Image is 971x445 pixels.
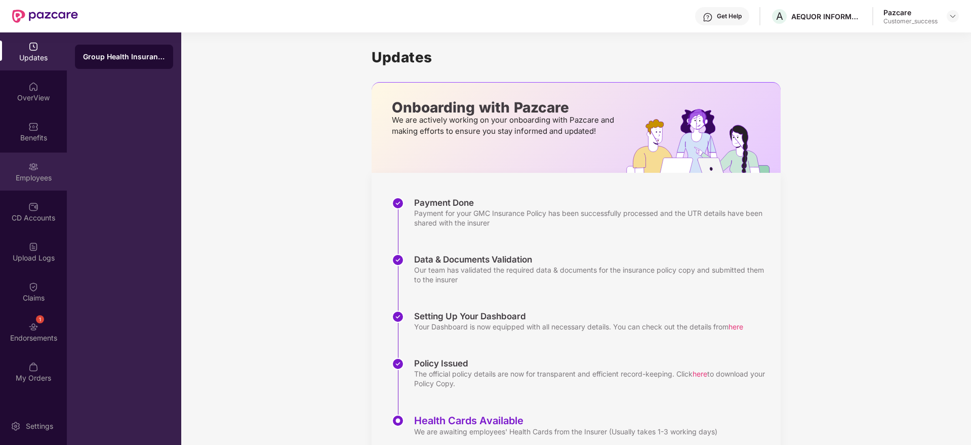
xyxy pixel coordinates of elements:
[28,322,38,332] img: svg+xml;base64,PHN2ZyBpZD0iRW5kb3JzZW1lbnRzIiB4bWxucz0iaHR0cDovL3d3dy53My5vcmcvMjAwMC9zdmciIHdpZH...
[83,52,165,62] div: Group Health Insurance
[414,265,771,284] div: Our team has validated the required data & documents for the insurance policy copy and submitted ...
[28,242,38,252] img: svg+xml;base64,PHN2ZyBpZD0iVXBsb2FkX0xvZ3MiIGRhdGEtbmFtZT0iVXBsb2FkIExvZ3MiIHhtbG5zPSJodHRwOi8vd3...
[717,12,742,20] div: Get Help
[28,202,38,212] img: svg+xml;base64,PHN2ZyBpZD0iQ0RfQWNjb3VudHMiIGRhdGEtbmFtZT0iQ0QgQWNjb3VudHMiIHhtbG5zPSJodHRwOi8vd3...
[28,42,38,52] img: svg+xml;base64,PHN2ZyBpZD0iVXBkYXRlZCIgeG1sbnM9Imh0dHA6Ly93d3cudzMub3JnLzIwMDAvc3ZnIiB3aWR0aD0iMj...
[414,427,717,436] div: We are awaiting employees' Health Cards from the Insurer (Usually takes 1-3 working days)
[392,311,404,323] img: svg+xml;base64,PHN2ZyBpZD0iU3RlcC1Eb25lLTMyeDMyIiB4bWxucz0iaHR0cDovL3d3dy53My5vcmcvMjAwMC9zdmciIH...
[23,421,56,431] div: Settings
[776,10,783,22] span: A
[392,115,617,137] p: We are actively working on your onboarding with Pazcare and making efforts to ensure you stay inf...
[414,322,743,331] div: Your Dashboard is now equipped with all necessary details. You can check out the details from
[28,82,38,92] img: svg+xml;base64,PHN2ZyBpZD0iSG9tZSIgeG1sbnM9Imh0dHA6Ly93d3cudzMub3JnLzIwMDAvc3ZnIiB3aWR0aD0iMjAiIG...
[414,197,771,208] div: Payment Done
[791,12,862,21] div: AEQUOR INFORMATION TECHNOLOGIES [DOMAIN_NAME]
[28,122,38,132] img: svg+xml;base64,PHN2ZyBpZD0iQmVuZWZpdHMiIHhtbG5zPSJodHRwOi8vd3d3LnczLm9yZy8yMDAwL3N2ZyIgd2lkdGg9Ij...
[626,109,781,173] img: hrOnboarding
[729,322,743,331] span: here
[414,254,771,265] div: Data & Documents Validation
[883,17,938,25] div: Customer_success
[36,315,44,323] div: 1
[414,415,717,427] div: Health Cards Available
[414,208,771,228] div: Payment for your GMC Insurance Policy has been successfully processed and the UTR details have be...
[28,282,38,292] img: svg+xml;base64,PHN2ZyBpZD0iQ2xhaW0iIHhtbG5zPSJodHRwOi8vd3d3LnczLm9yZy8yMDAwL3N2ZyIgd2lkdGg9IjIwIi...
[11,421,21,431] img: svg+xml;base64,PHN2ZyBpZD0iU2V0dGluZy0yMHgyMCIgeG1sbnM9Imh0dHA6Ly93d3cudzMub3JnLzIwMDAvc3ZnIiB3aW...
[392,103,617,112] p: Onboarding with Pazcare
[703,12,713,22] img: svg+xml;base64,PHN2ZyBpZD0iSGVscC0zMngzMiIgeG1sbnM9Imh0dHA6Ly93d3cudzMub3JnLzIwMDAvc3ZnIiB3aWR0aD...
[414,369,771,388] div: The official policy details are now for transparent and efficient record-keeping. Click to downlo...
[693,369,707,378] span: here
[414,311,743,322] div: Setting Up Your Dashboard
[949,12,957,20] img: svg+xml;base64,PHN2ZyBpZD0iRHJvcGRvd24tMzJ4MzIiIHhtbG5zPSJodHRwOi8vd3d3LnczLm9yZy8yMDAwL3N2ZyIgd2...
[372,49,781,66] h1: Updates
[392,254,404,266] img: svg+xml;base64,PHN2ZyBpZD0iU3RlcC1Eb25lLTMyeDMyIiB4bWxucz0iaHR0cDovL3d3dy53My5vcmcvMjAwMC9zdmciIH...
[28,162,38,172] img: svg+xml;base64,PHN2ZyBpZD0iRW1wbG95ZWVzIiB4bWxucz0iaHR0cDovL3d3dy53My5vcmcvMjAwMC9zdmciIHdpZHRoPS...
[392,415,404,427] img: svg+xml;base64,PHN2ZyBpZD0iU3RlcC1BY3RpdmUtMzJ4MzIiIHhtbG5zPSJodHRwOi8vd3d3LnczLm9yZy8yMDAwL3N2Zy...
[12,10,78,23] img: New Pazcare Logo
[28,362,38,372] img: svg+xml;base64,PHN2ZyBpZD0iTXlfT3JkZXJzIiBkYXRhLW5hbWU9Ik15IE9yZGVycyIgeG1sbnM9Imh0dHA6Ly93d3cudz...
[414,358,771,369] div: Policy Issued
[392,358,404,370] img: svg+xml;base64,PHN2ZyBpZD0iU3RlcC1Eb25lLTMyeDMyIiB4bWxucz0iaHR0cDovL3d3dy53My5vcmcvMjAwMC9zdmciIH...
[883,8,938,17] div: Pazcare
[392,197,404,209] img: svg+xml;base64,PHN2ZyBpZD0iU3RlcC1Eb25lLTMyeDMyIiB4bWxucz0iaHR0cDovL3d3dy53My5vcmcvMjAwMC9zdmciIH...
